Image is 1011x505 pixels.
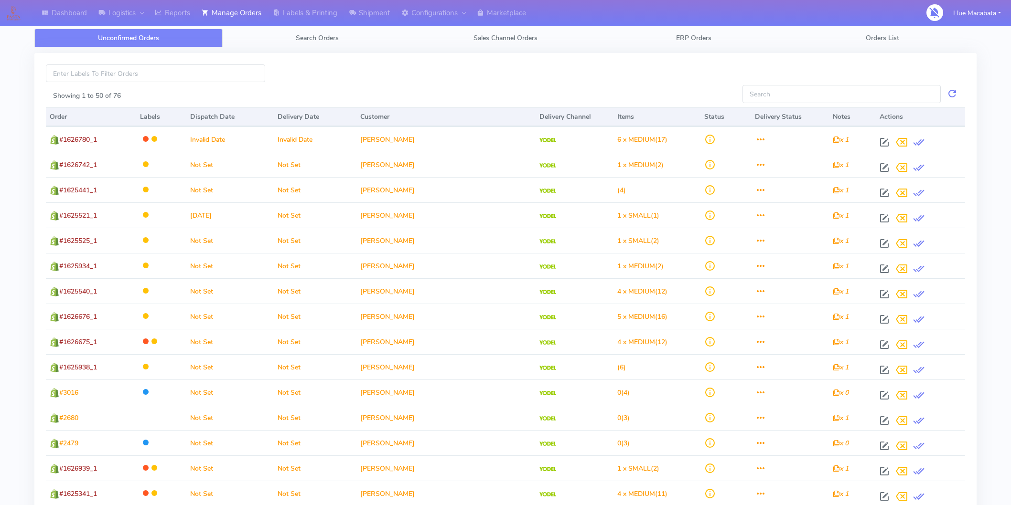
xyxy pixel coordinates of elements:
img: Yodel [539,467,556,472]
img: Yodel [539,264,556,269]
span: (6) [617,363,626,372]
span: 4 x MEDIUM [617,489,655,498]
span: #1625934_1 [59,262,97,271]
span: ERP Orders [676,33,711,42]
input: Enter Labels To Filter Orders [46,64,265,82]
img: Yodel [539,442,556,446]
img: Yodel [539,340,556,345]
span: #1625341_1 [59,489,97,498]
th: Actions [876,107,965,126]
span: #1626742_1 [59,160,97,169]
span: 1 x MEDIUM [617,262,655,271]
span: (1) [617,211,659,220]
span: #1626675_1 [59,337,97,347]
td: [PERSON_NAME] [356,152,535,177]
td: Not Set [274,455,357,481]
td: Invalid Date [186,126,274,152]
th: Order [46,107,136,126]
td: Not Set [274,228,357,253]
td: Not Set [274,405,357,430]
img: Yodel [539,239,556,244]
i: x 1 [833,464,849,473]
i: x 1 [833,312,849,321]
img: Yodel [539,391,556,396]
th: Labels [136,107,187,126]
td: Not Set [186,228,274,253]
span: (4) [617,388,630,397]
span: 5 x MEDIUM [617,312,655,321]
i: x 1 [833,363,849,372]
i: x 1 [833,211,849,220]
button: Llue Macabata [946,3,1008,23]
i: x 1 [833,287,849,296]
img: Yodel [539,366,556,370]
td: [PERSON_NAME] [356,126,535,152]
span: #1626939_1 [59,464,97,473]
i: x 0 [833,439,849,448]
td: Not Set [186,405,274,430]
th: Delivery Status [751,107,829,126]
span: #2479 [59,439,78,448]
th: Dispatch Date [186,107,274,126]
td: [PERSON_NAME] [356,354,535,379]
td: [PERSON_NAME] [356,177,535,202]
img: Yodel [539,492,556,497]
i: x 1 [833,160,849,169]
td: [PERSON_NAME] [356,455,535,481]
span: #1626676_1 [59,312,97,321]
td: [PERSON_NAME] [356,329,535,354]
td: Not Set [274,329,357,354]
span: 0 [617,439,621,448]
td: Not Set [186,354,274,379]
span: Orders List [866,33,899,42]
span: (3) [617,413,630,422]
span: (4) [617,186,626,195]
span: #1625938_1 [59,363,97,372]
input: Search [742,85,941,103]
td: Not Set [274,177,357,202]
th: Notes [829,107,876,126]
i: x 1 [833,236,849,245]
td: Not Set [186,253,274,278]
span: (12) [617,287,667,296]
i: x 1 [833,337,849,347]
span: #2680 [59,413,78,422]
span: 0 [617,388,621,397]
span: Sales Channel Orders [473,33,538,42]
span: (16) [617,312,667,321]
span: #3016 [59,388,78,397]
img: Yodel [539,416,556,421]
span: Search Orders [296,33,339,42]
img: Yodel [539,315,556,320]
td: Not Set [274,152,357,177]
td: [PERSON_NAME] [356,430,535,455]
td: Not Set [274,253,357,278]
td: Not Set [274,202,357,228]
span: (2) [617,236,659,245]
th: Delivery Channel [536,107,613,126]
span: Unconfirmed Orders [98,33,159,42]
i: x 1 [833,186,849,195]
span: 0 [617,413,621,422]
span: #1625540_1 [59,287,97,296]
th: Status [700,107,751,126]
i: x 1 [833,489,849,498]
span: #1625525_1 [59,236,97,245]
td: Not Set [186,304,274,329]
span: 1 x SMALL [617,236,651,245]
span: (11) [617,489,667,498]
td: Not Set [186,329,274,354]
img: Yodel [539,138,556,143]
td: Invalid Date [274,126,357,152]
td: Not Set [186,379,274,405]
td: Not Set [186,455,274,481]
td: Not Set [186,152,274,177]
span: (3) [617,439,630,448]
span: (2) [617,464,659,473]
span: 4 x MEDIUM [617,337,655,347]
img: Yodel [539,189,556,193]
span: #1626780_1 [59,135,97,144]
td: [PERSON_NAME] [356,278,535,304]
td: Not Set [274,278,357,304]
img: Yodel [539,163,556,168]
